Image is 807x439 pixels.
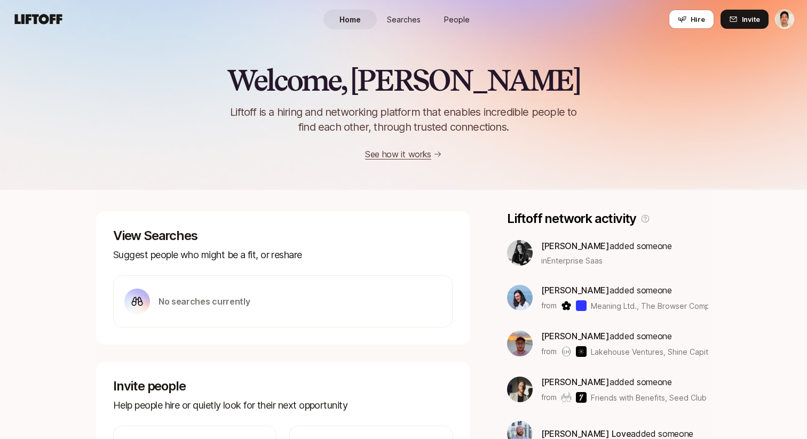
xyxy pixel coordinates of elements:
span: Searches [387,14,421,25]
p: Help people hire or quietly look for their next opportunity [113,398,453,413]
span: [PERSON_NAME] [541,331,610,341]
span: [PERSON_NAME] [541,241,610,251]
p: added someone [541,239,672,253]
span: Home [339,14,361,25]
p: Invite people [113,379,453,394]
img: Lakehouse Ventures [561,346,572,357]
img: 3b21b1e9_db0a_4655_a67f_ab9b1489a185.jpg [507,285,533,310]
img: 318e5d3d_b654_46dc_b918_bcb3f7c51db9.jpg [507,377,533,402]
span: People [444,14,470,25]
button: Invite [721,10,769,29]
p: Liftoff is a hiring and networking platform that enables incredible people to find each other, th... [212,105,595,134]
span: Invite [742,14,760,25]
p: added someone [541,283,708,297]
span: Lakehouse Ventures, Shine Capital & others [591,347,746,356]
a: People [430,10,484,29]
span: [PERSON_NAME] [541,285,610,296]
p: No searches currently [159,294,250,308]
p: from [541,391,557,404]
img: Meaning Ltd. [561,300,572,311]
h2: Welcome, [PERSON_NAME] [227,64,581,96]
p: View Searches [113,228,453,243]
img: Friends with Benefits [561,392,572,403]
span: Friends with Benefits, Seed Club & others [591,393,739,402]
p: added someone [541,329,708,343]
img: Shine Capital [576,346,587,357]
a: Home [323,10,377,29]
p: Liftoff network activity [507,211,636,226]
p: from [541,299,557,312]
a: Searches [377,10,430,29]
img: e4106609_49c2_46c4_bd1b_35880d361c05.jpg [507,240,533,266]
button: Hire [669,10,714,29]
span: Hire [691,14,705,25]
img: ACg8ocJgLS4_X9rs-p23w7LExaokyEoWgQo9BGx67dOfttGDosg=s160-c [507,331,533,356]
button: Jeremy Chen [775,10,794,29]
span: [PERSON_NAME] Love [541,428,631,439]
p: Suggest people who might be a fit, or reshare [113,248,453,262]
img: Seed Club [576,392,587,403]
p: from [541,345,557,358]
img: Jeremy Chen [776,10,794,28]
span: [PERSON_NAME] [541,377,610,387]
span: Meaning Ltd., The Browser Company & others [591,301,755,310]
img: The Browser Company [576,300,587,311]
p: added someone [541,375,708,389]
a: See how it works [365,149,431,159]
span: in Enterprise Saas [541,255,603,266]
